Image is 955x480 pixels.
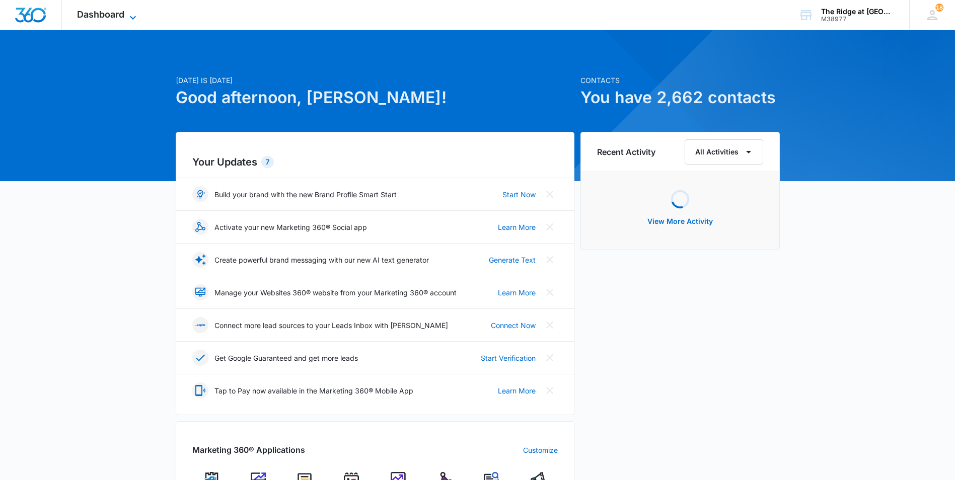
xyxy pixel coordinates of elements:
[214,189,397,200] p: Build your brand with the new Brand Profile Smart Start
[176,86,574,110] h1: Good afternoon, [PERSON_NAME]!
[214,255,429,265] p: Create powerful brand messaging with our new AI text generator
[214,287,457,298] p: Manage your Websites 360® website from your Marketing 360® account
[580,86,780,110] h1: You have 2,662 contacts
[542,317,558,333] button: Close
[542,252,558,268] button: Close
[498,287,536,298] a: Learn More
[214,385,413,396] p: Tap to Pay now available in the Marketing 360® Mobile App
[821,8,895,16] div: account name
[498,222,536,232] a: Learn More
[176,75,574,86] p: [DATE] is [DATE]
[502,189,536,200] a: Start Now
[192,154,558,170] h2: Your Updates
[214,353,358,363] p: Get Google Guaranteed and get more leads
[523,445,558,455] a: Customize
[498,385,536,396] a: Learn More
[935,4,943,12] span: 18
[77,9,124,20] span: Dashboard
[542,186,558,202] button: Close
[489,255,536,265] a: Generate Text
[214,320,448,331] p: Connect more lead sources to your Leads Inbox with [PERSON_NAME]
[214,222,367,232] p: Activate your new Marketing 360® Social app
[542,219,558,235] button: Close
[637,209,723,233] button: View More Activity
[481,353,536,363] a: Start Verification
[542,382,558,398] button: Close
[935,4,943,12] div: notifications count
[491,320,536,331] a: Connect Now
[542,350,558,366] button: Close
[261,156,274,168] div: 7
[580,75,780,86] p: Contacts
[542,284,558,300] button: Close
[597,146,655,158] h6: Recent Activity
[821,16,895,23] div: account id
[685,139,763,165] button: All Activities
[192,444,305,456] h2: Marketing 360® Applications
